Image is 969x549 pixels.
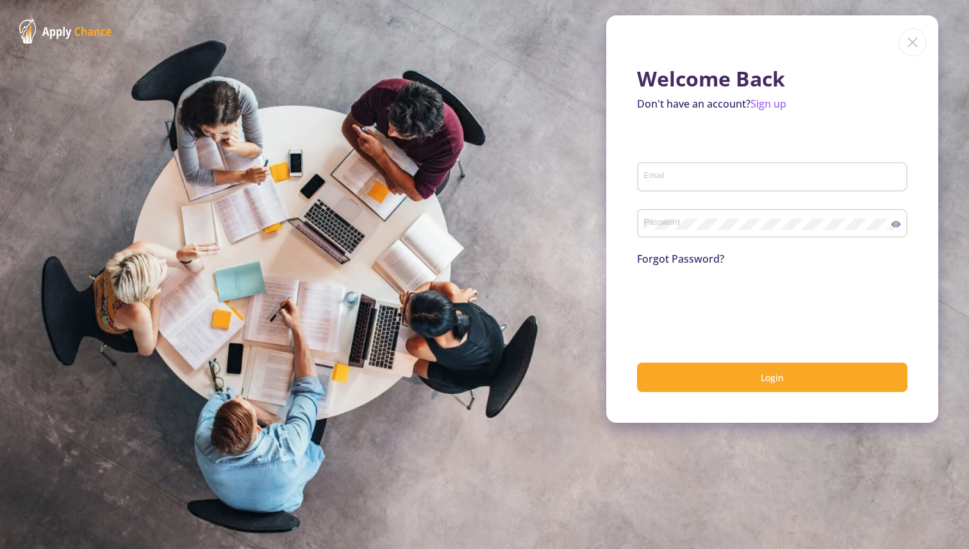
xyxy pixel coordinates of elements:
span: Login [761,372,784,384]
h1: Welcome Back [637,67,907,91]
img: ApplyChance Logo [19,19,112,44]
a: Sign up [750,97,786,111]
img: close icon [899,28,927,56]
a: Forgot Password? [637,252,724,266]
button: Login [637,363,907,393]
p: Don't have an account? [637,96,907,111]
iframe: reCAPTCHA [637,282,832,332]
